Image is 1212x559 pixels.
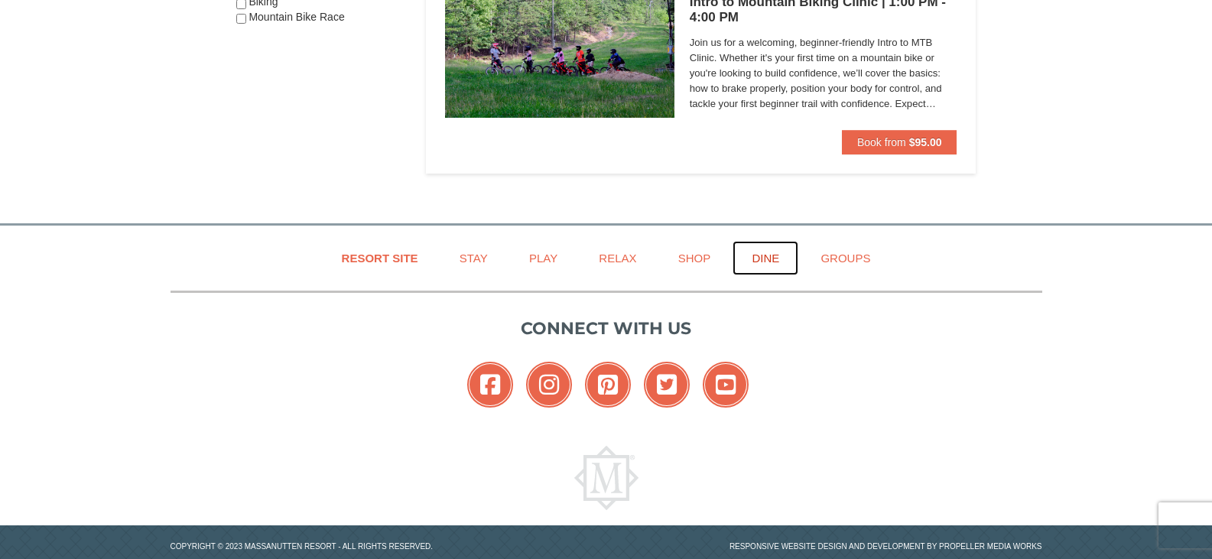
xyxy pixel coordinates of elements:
[690,35,957,112] span: Join us for a welcoming, beginner-friendly Intro to MTB Clinic. Whether it's your first time on a...
[801,241,889,275] a: Groups
[159,541,606,552] p: Copyright © 2023 Massanutten Resort - All Rights Reserved.
[659,241,730,275] a: Shop
[729,542,1042,551] a: Responsive website design and development by Propeller Media Works
[323,241,437,275] a: Resort Site
[580,241,655,275] a: Relax
[909,136,942,148] strong: $95.00
[440,241,507,275] a: Stay
[857,136,906,148] span: Book from
[574,446,638,510] img: Massanutten Resort Logo
[249,11,344,23] span: Mountain Bike Race
[171,316,1042,341] p: Connect with us
[510,241,577,275] a: Play
[842,130,957,154] button: Book from $95.00
[733,241,798,275] a: Dine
